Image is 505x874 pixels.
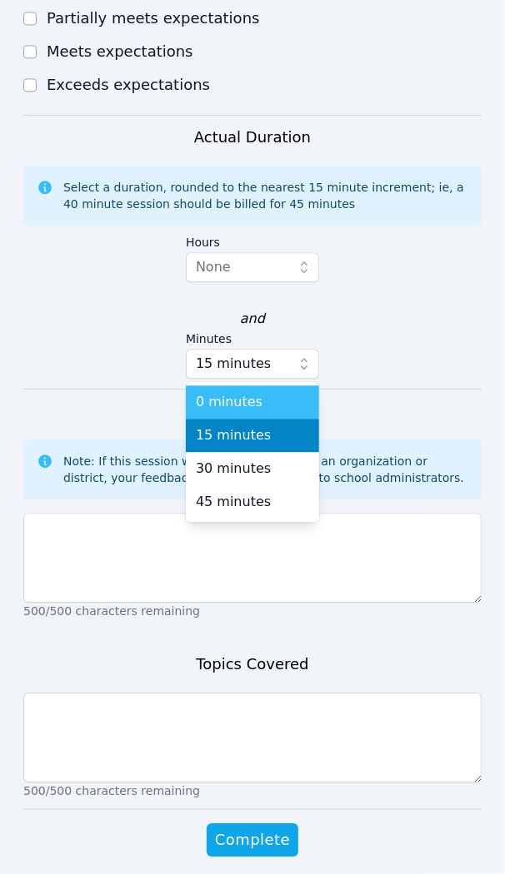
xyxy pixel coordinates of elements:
[47,9,260,27] label: Partially meets expectations
[186,232,319,252] label: Hours
[186,252,319,282] button: None
[196,653,308,676] h3: Topics Covered
[196,492,271,512] span: 45 minutes
[207,823,298,857] button: Complete
[196,425,271,445] span: 15 minutes
[63,453,468,486] div: Note: If this session was scheduled through an organization or district, your feedback may be be ...
[196,459,271,479] span: 30 minutes
[240,309,265,329] div: and
[186,349,319,379] button: 15 minutes
[196,259,231,275] span: None
[47,42,193,60] label: Meets expectations
[47,76,210,93] label: Exceeds expectations
[23,603,482,619] p: 500/500 characters remaining
[194,126,311,149] h3: Actual Duration
[186,382,319,522] ul: 15 minutes
[23,782,482,799] p: 500/500 characters remaining
[186,329,319,349] label: Minutes
[215,828,290,852] span: Complete
[196,354,271,374] span: 15 minutes
[63,179,468,212] div: Select a duration, rounded to the nearest 15 minute increment; ie, a 40 minute session should be ...
[196,392,262,412] span: 0 minutes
